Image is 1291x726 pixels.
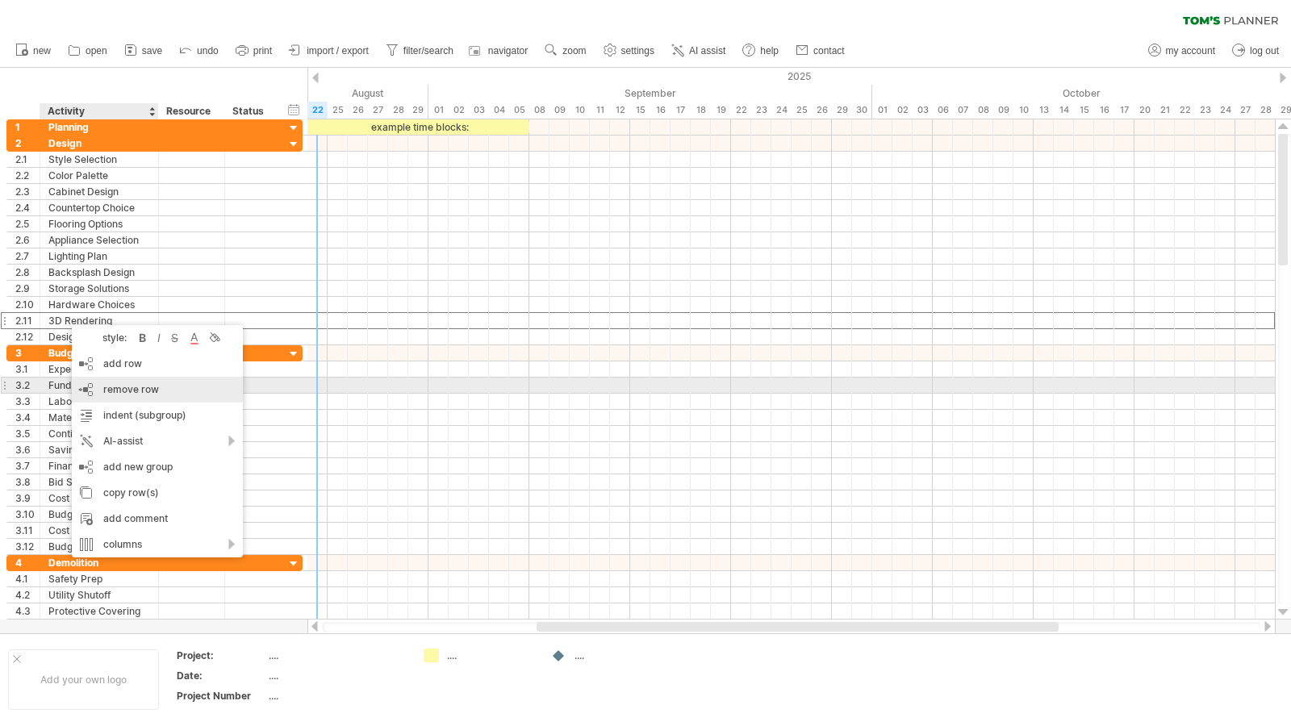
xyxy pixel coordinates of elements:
div: 2.1 [15,152,40,167]
div: Storage Solutions [48,281,150,296]
div: Thursday, 16 October 2025 [1094,102,1114,119]
div: 3.3 [15,394,40,409]
div: Wednesday, 1 October 2025 [872,102,892,119]
div: Cost Approval [48,523,150,538]
div: Lighting Plan [48,248,150,264]
a: log out [1228,40,1284,61]
a: new [11,40,56,61]
div: Monday, 15 September 2025 [630,102,650,119]
div: Tuesday, 21 October 2025 [1155,102,1175,119]
div: 2.11 [15,313,40,328]
a: filter/search [382,40,458,61]
a: contact [792,40,850,61]
div: 2.8 [15,265,40,280]
div: Tuesday, 14 October 2025 [1054,102,1074,119]
div: Friday, 3 October 2025 [913,102,933,119]
div: Cabinet Design [48,184,150,199]
div: Friday, 10 October 2025 [1013,102,1034,119]
span: print [253,45,272,56]
div: Material Cost Estimate [48,410,150,425]
div: 2.9 [15,281,40,296]
a: undo [175,40,224,61]
div: Wednesday, 27 August 2025 [368,102,388,119]
div: AI-assist [72,428,243,454]
div: style: [78,332,135,344]
div: Resource [166,103,215,119]
div: Tuesday, 16 September 2025 [650,102,671,119]
div: Monday, 22 September 2025 [731,102,751,119]
div: columns [72,532,243,557]
div: Tuesday, 2 September 2025 [449,102,469,119]
div: 4.2 [15,587,40,603]
div: 2.5 [15,216,40,232]
div: 2.10 [15,297,40,312]
div: Bid Solicitation [48,474,150,490]
div: Monday, 13 October 2025 [1034,102,1054,119]
div: Utility Shutoff [48,587,150,603]
div: 3.10 [15,507,40,522]
span: navigator [488,45,528,56]
div: .... [269,689,404,703]
span: AI assist [689,45,725,56]
div: Wednesday, 17 September 2025 [671,102,691,119]
div: Tuesday, 28 October 2025 [1255,102,1276,119]
span: my account [1166,45,1215,56]
div: Expense Listing [48,361,150,377]
div: Monday, 6 October 2025 [933,102,953,119]
div: Activity [48,103,149,119]
a: open [64,40,112,61]
div: Add your own logo [8,649,159,710]
div: Project: [177,649,265,662]
div: Hardware Choices [48,297,150,312]
a: save [120,40,167,61]
a: zoom [541,40,591,61]
div: Tuesday, 26 August 2025 [348,102,368,119]
div: Status [232,103,268,119]
span: undo [197,45,219,56]
div: Wednesday, 24 September 2025 [771,102,792,119]
div: 2.4 [15,200,40,215]
div: Budget Adjustment [48,507,150,522]
div: 2.3 [15,184,40,199]
div: Monday, 8 September 2025 [529,102,549,119]
div: 2.12 [15,329,40,344]
div: Countertop Choice [48,200,150,215]
div: example time blocks: [307,119,529,135]
span: save [142,45,162,56]
div: Financing Options [48,458,150,474]
div: Monday, 1 September 2025 [428,102,449,119]
span: settings [621,45,654,56]
a: settings [600,40,659,61]
div: 2 [15,136,40,151]
div: add comment [72,506,243,532]
span: open [86,45,107,56]
a: print [232,40,277,61]
div: Tuesday, 9 September 2025 [549,102,570,119]
div: Thursday, 28 August 2025 [388,102,408,119]
div: 2.2 [15,168,40,183]
span: new [33,45,51,56]
div: copy row(s) [72,480,243,506]
div: Appliance Selection [48,232,150,248]
div: Contingency Planning [48,426,150,441]
div: Budget Monitoring [48,539,150,554]
div: Design [48,136,150,151]
div: 3.5 [15,426,40,441]
div: Tuesday, 7 October 2025 [953,102,973,119]
div: 4.3 [15,603,40,619]
a: import / export [285,40,374,61]
div: Friday, 26 September 2025 [812,102,832,119]
div: Friday, 17 October 2025 [1114,102,1134,119]
div: 2.6 [15,232,40,248]
div: Wednesday, 8 October 2025 [973,102,993,119]
div: Friday, 19 September 2025 [711,102,731,119]
div: Monday, 25 August 2025 [328,102,348,119]
div: Savings Review [48,442,150,457]
div: 3.2 [15,378,40,393]
div: Friday, 12 September 2025 [610,102,630,119]
div: 3D Rendering [48,313,150,328]
div: Thursday, 23 October 2025 [1195,102,1215,119]
div: 4 [15,555,40,570]
div: Design Approval [48,329,150,344]
div: Friday, 22 August 2025 [307,102,328,119]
